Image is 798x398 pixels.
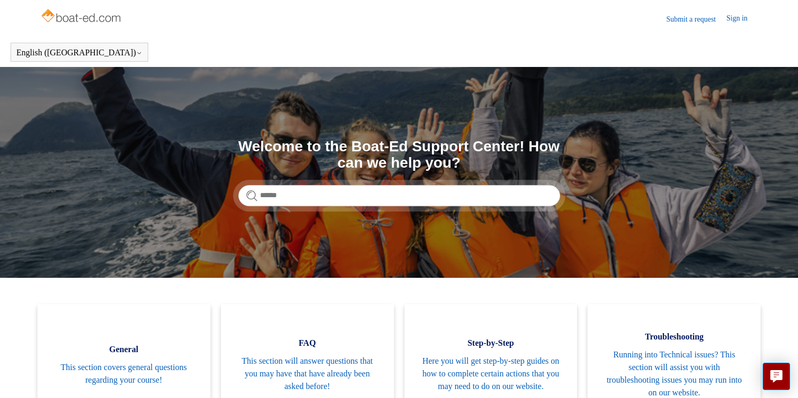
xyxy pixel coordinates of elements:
[53,343,195,356] span: General
[763,363,790,390] button: Live chat
[238,139,560,171] h1: Welcome to the Boat-Ed Support Center! How can we help you?
[726,13,758,25] a: Sign in
[238,185,560,206] input: Search
[237,355,378,393] span: This section will answer questions that you may have that have already been asked before!
[16,48,142,57] button: English ([GEOGRAPHIC_DATA])
[237,337,378,350] span: FAQ
[40,6,124,27] img: Boat-Ed Help Center home page
[53,361,195,386] span: This section covers general questions regarding your course!
[603,331,745,343] span: Troubleshooting
[420,355,562,393] span: Here you will get step-by-step guides on how to complete certain actions that you may need to do ...
[420,337,562,350] span: Step-by-Step
[666,14,726,25] a: Submit a request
